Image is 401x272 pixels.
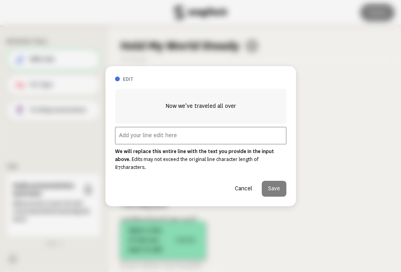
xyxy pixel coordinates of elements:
input: Add your line edit here [115,127,286,144]
button: Save [262,181,286,197]
span: Now we’ve traveled all over [165,102,236,111]
h3: edit [123,76,286,82]
span: Edits may not exceed the original line character length of 87 characters. [115,156,259,170]
button: Cancel [228,181,259,197]
strong: We will replace this entire line with the text you provide in the input above. [115,148,274,163]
